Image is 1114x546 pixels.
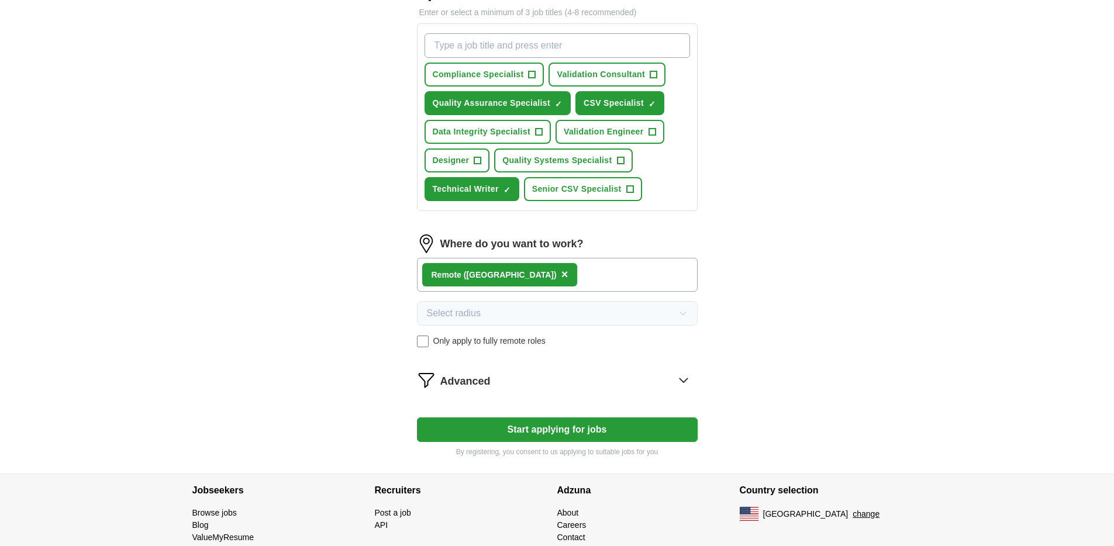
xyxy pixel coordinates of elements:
[561,268,568,281] span: ×
[417,6,698,19] p: Enter or select a minimum of 3 job titles (4-8 recommended)
[417,371,436,389] img: filter
[417,234,436,253] img: location.png
[564,126,644,138] span: Validation Engineer
[740,474,922,507] h4: Country selection
[433,335,546,347] span: Only apply to fully remote roles
[584,97,644,109] span: CSV Specialist
[433,68,524,81] span: Compliance Specialist
[375,520,388,530] a: API
[440,236,584,252] label: Where do you want to work?
[549,63,665,87] button: Validation Consultant
[433,154,470,167] span: Designer
[440,374,491,389] span: Advanced
[375,508,411,517] a: Post a job
[192,508,237,517] a: Browse jobs
[575,91,664,115] button: CSV Specialist✓
[503,185,511,195] span: ✓
[417,336,429,347] input: Only apply to fully remote roles
[425,91,571,115] button: Quality Assurance Specialist✓
[557,508,579,517] a: About
[556,120,664,144] button: Validation Engineer
[425,148,490,172] button: Designer
[557,533,585,542] a: Contact
[433,126,530,138] span: Data Integrity Specialist
[417,301,698,326] button: Select radius
[425,63,544,87] button: Compliance Specialist
[532,183,622,195] span: Senior CSV Specialist
[425,177,519,201] button: Technical Writer✓
[557,68,644,81] span: Validation Consultant
[853,508,880,520] button: change
[417,417,698,442] button: Start applying for jobs
[432,269,557,281] div: Remote ([GEOGRAPHIC_DATA])
[555,99,562,109] span: ✓
[192,520,209,530] a: Blog
[192,533,254,542] a: ValueMyResume
[417,447,698,457] p: By registering, you consent to us applying to suitable jobs for you
[763,508,849,520] span: [GEOGRAPHIC_DATA]
[649,99,656,109] span: ✓
[740,507,758,521] img: US flag
[433,97,550,109] span: Quality Assurance Specialist
[433,183,499,195] span: Technical Writer
[494,148,632,172] button: Quality Systems Specialist
[427,306,481,320] span: Select radius
[557,520,587,530] a: Careers
[425,33,690,58] input: Type a job title and press enter
[502,154,612,167] span: Quality Systems Specialist
[561,266,568,284] button: ×
[425,120,551,144] button: Data Integrity Specialist
[524,177,642,201] button: Senior CSV Specialist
